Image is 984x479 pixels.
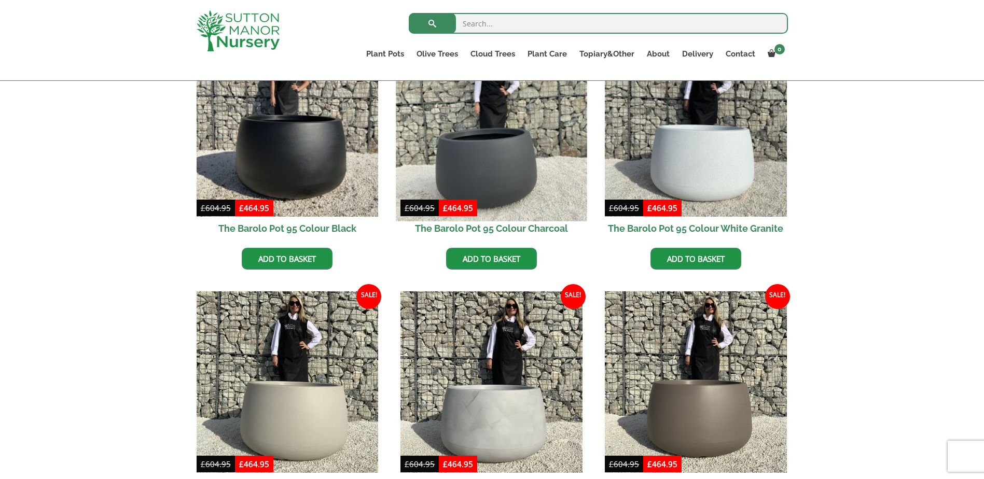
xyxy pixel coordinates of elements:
[197,291,379,473] img: The Barolo Pot 95 Colour Champagne
[443,459,473,469] bdi: 464.95
[400,217,583,240] h2: The Barolo Pot 95 Colour Charcoal
[405,203,435,213] bdi: 604.95
[446,248,537,270] a: Add to basket: “The Barolo Pot 95 Colour Charcoal”
[561,284,586,309] span: Sale!
[443,203,448,213] span: £
[761,47,788,61] a: 0
[647,203,652,213] span: £
[605,35,787,240] a: Sale! The Barolo Pot 95 Colour White Granite
[201,203,205,213] span: £
[239,203,244,213] span: £
[356,284,381,309] span: Sale!
[443,459,448,469] span: £
[609,459,639,469] bdi: 604.95
[197,217,379,240] h2: The Barolo Pot 95 Colour Black
[609,459,614,469] span: £
[242,248,332,270] a: Add to basket: “The Barolo Pot 95 Colour Black”
[400,291,583,473] img: The Barolo Pot 95 Colour Grey Stone
[239,203,269,213] bdi: 464.95
[396,30,587,221] img: The Barolo Pot 95 Colour Charcoal
[676,47,719,61] a: Delivery
[605,291,787,473] img: The Barolo Pot 95 Colour Clay
[647,203,677,213] bdi: 464.95
[201,203,231,213] bdi: 604.95
[239,459,244,469] span: £
[605,35,787,217] img: The Barolo Pot 95 Colour White Granite
[573,47,641,61] a: Topiary&Other
[239,459,269,469] bdi: 464.95
[201,459,205,469] span: £
[464,47,521,61] a: Cloud Trees
[719,47,761,61] a: Contact
[609,203,639,213] bdi: 604.95
[443,203,473,213] bdi: 464.95
[647,459,652,469] span: £
[197,35,379,240] a: Sale! The Barolo Pot 95 Colour Black
[765,284,790,309] span: Sale!
[197,35,379,217] img: The Barolo Pot 95 Colour Black
[400,35,583,240] a: Sale! The Barolo Pot 95 Colour Charcoal
[197,10,280,51] img: logo
[405,459,409,469] span: £
[409,13,788,34] input: Search...
[410,47,464,61] a: Olive Trees
[201,459,231,469] bdi: 604.95
[609,203,614,213] span: £
[605,217,787,240] h2: The Barolo Pot 95 Colour White Granite
[521,47,573,61] a: Plant Care
[647,459,677,469] bdi: 464.95
[774,44,785,54] span: 0
[650,248,741,270] a: Add to basket: “The Barolo Pot 95 Colour White Granite”
[405,459,435,469] bdi: 604.95
[405,203,409,213] span: £
[360,47,410,61] a: Plant Pots
[641,47,676,61] a: About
